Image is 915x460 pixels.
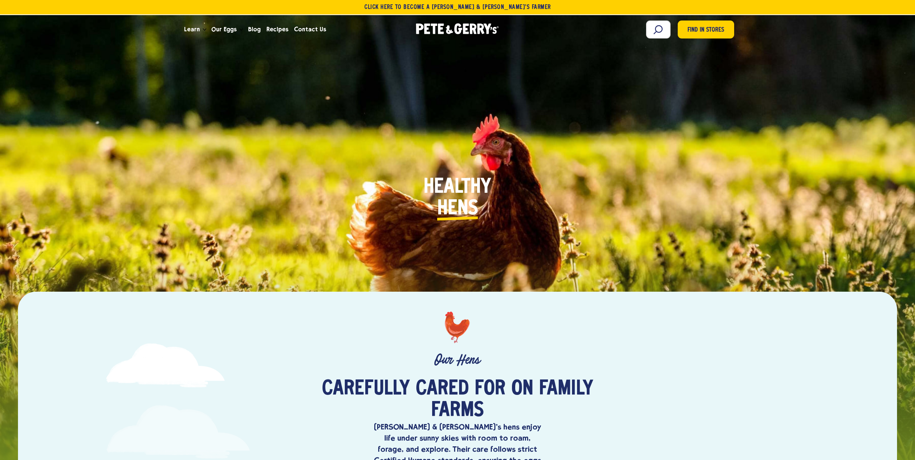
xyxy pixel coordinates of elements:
[678,21,734,38] a: Find in Stores
[424,177,491,198] span: Healthy
[539,378,593,400] span: family
[245,20,264,39] a: Blog
[266,25,288,34] span: Recipes
[291,20,329,39] a: Contact Us
[211,25,237,34] span: Our Eggs
[416,378,469,400] span: cared
[248,25,261,34] span: Blog
[468,198,478,220] i: s
[239,28,243,31] button: Open the dropdown menu for Our Eggs
[91,352,824,368] p: Our Hens
[511,378,533,400] span: on
[209,20,239,39] a: Our Eggs
[646,21,671,38] input: Search
[264,20,291,39] a: Recipes
[322,378,410,400] span: Carefully
[203,28,206,31] button: Open the dropdown menu for Learn
[294,25,326,34] span: Contact Us
[181,20,203,39] a: Learn
[184,25,200,34] span: Learn
[431,400,484,422] span: farms
[687,26,724,35] span: Find in Stores
[475,378,505,400] span: for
